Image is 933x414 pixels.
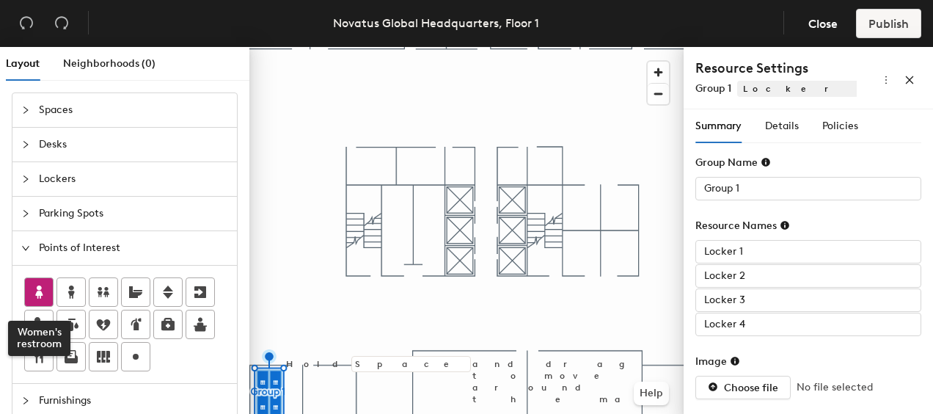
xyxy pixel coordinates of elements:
div: Image [695,355,740,368]
div: Resource Names [695,219,790,232]
input: Unknown Lockers [695,313,921,336]
span: collapsed [21,396,30,405]
span: Lockers [39,162,228,196]
span: Layout [6,57,40,70]
span: Policies [822,120,858,132]
button: Undo (⌘ + Z) [12,9,41,38]
span: Spaces [39,93,228,127]
span: collapsed [21,140,30,149]
span: No file selected [797,379,873,396]
button: Close [796,9,850,38]
span: undo [19,15,34,30]
span: close [904,75,915,85]
span: Summary [695,120,742,132]
span: Parking Spots [39,197,228,230]
span: more [881,75,891,85]
span: Close [808,17,838,31]
button: Choose file [695,376,791,399]
button: Publish [856,9,921,38]
span: Lockers [737,81,897,97]
input: Unknown Lockers [695,177,921,200]
span: collapsed [21,175,30,184]
span: collapsed [21,106,30,115]
div: Group Name [695,156,771,169]
span: Details [765,120,799,132]
input: Unknown Lockers [695,288,921,312]
input: Unknown Lockers [695,240,921,264]
span: Choose file [724,382,778,394]
button: Redo (⌘ + ⇧ + Z) [47,9,76,38]
span: Points of Interest [39,231,228,265]
h4: Resource Settings [695,59,857,78]
button: Help [634,382,669,405]
span: expanded [21,244,30,253]
button: Women's restroom [24,277,54,307]
span: Group 1 [695,82,731,95]
span: collapsed [21,209,30,218]
input: Unknown Lockers [695,264,921,288]
span: Desks [39,128,228,161]
span: Neighborhoods (0) [63,57,155,70]
div: Novatus Global Headquarters, Floor 1 [333,14,539,32]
